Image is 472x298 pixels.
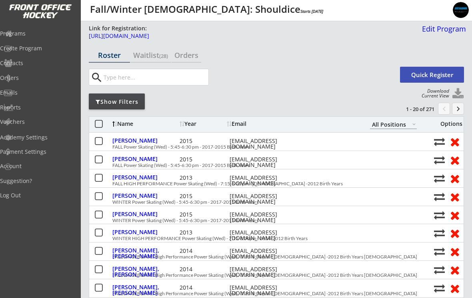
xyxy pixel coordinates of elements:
[180,157,228,162] div: 2015
[393,105,434,113] div: 1 - 20 of 271
[112,248,178,259] div: [PERSON_NAME], [PERSON_NAME]
[227,121,294,127] div: Email
[180,285,228,290] div: 2014
[180,266,228,272] div: 2014
[112,175,178,180] div: [PERSON_NAME]
[112,145,430,149] div: FALL Power Skating (Wed) - 5:45-6:30 pm - 2017-2015 Birth Years
[180,121,225,127] div: Year
[112,121,178,127] div: Name
[180,248,228,254] div: 2014
[89,33,417,39] div: [URL][DOMAIN_NAME]
[435,121,462,127] div: Options
[452,103,464,115] button: keyboard_arrow_right
[112,156,178,162] div: [PERSON_NAME]
[230,138,302,149] div: [EMAIL_ADDRESS][DOMAIN_NAME]
[447,282,462,294] button: Remove from roster (no refund)
[112,181,430,186] div: FALL HIGH PERFORMANCE Power Skating (Wed) - 7:15-8:00 pm - [DEMOGRAPHIC_DATA] -2012 Birth Years
[180,175,228,181] div: 2013
[447,209,462,221] button: Remove from roster (no refund)
[90,71,103,84] button: search
[434,264,445,275] button: Move player
[112,229,178,235] div: [PERSON_NAME]
[230,285,302,296] div: [EMAIL_ADDRESS][DOMAIN_NAME]
[180,193,228,199] div: 2015
[434,136,445,147] button: Move player
[102,69,208,85] input: Type here...
[447,227,462,239] button: Remove from roster (no refund)
[230,175,302,186] div: [EMAIL_ADDRESS][DOMAIN_NAME]
[89,98,145,106] div: Show Filters
[89,52,130,59] div: Roster
[112,138,178,143] div: [PERSON_NAME]
[112,200,430,205] div: WINTER Power Skating (Wed) - 5:45-6:30 pm - 2017-2015 Birth Years
[172,52,201,59] div: Orders
[112,193,178,199] div: [PERSON_NAME]
[447,191,462,203] button: Remove from roster (no refund)
[438,103,450,115] button: chevron_left
[418,89,449,98] div: Download Current View
[447,264,462,276] button: Remove from roster (no refund)
[112,218,430,223] div: WINTER Power Skating (Wed) - 5:45-6:30 pm - 2017-2015 Birth Years
[452,88,464,100] button: Click to download full roster. Your browser settings may try to block it, check your security set...
[180,230,228,235] div: 2013
[89,24,148,32] div: Link for Registration:
[447,154,462,166] button: Remove from roster (no refund)
[419,25,466,32] div: Edit Program
[230,230,302,241] div: [EMAIL_ADDRESS][DOMAIN_NAME]
[230,266,302,278] div: [EMAIL_ADDRESS][DOMAIN_NAME]
[447,135,462,148] button: Remove from roster (no refund)
[180,212,228,217] div: 2015
[400,67,464,83] button: Quick Register
[159,52,168,60] font: (28)
[112,236,430,241] div: WINTER HIGH PERFORMANCE Power Skating (Wed) - 7:15-8:00pm - 2014-2012 Birth Years
[434,283,445,294] button: Move player
[230,193,302,205] div: [EMAIL_ADDRESS][DOMAIN_NAME]
[447,172,462,185] button: Remove from roster (no refund)
[434,246,445,257] button: Move player
[89,33,417,43] a: [URL][DOMAIN_NAME]
[180,138,228,144] div: 2015
[419,25,466,39] a: Edit Program
[230,157,302,168] div: [EMAIL_ADDRESS][DOMAIN_NAME]
[434,155,445,165] button: Move player
[112,163,430,168] div: FALL Power Skating (Wed) - 5:45-6:30 pm - 2017-2015 Birth Years
[130,52,172,59] div: Waitlist
[434,191,445,202] button: Move player
[434,173,445,184] button: Move player
[230,248,302,259] div: [EMAIL_ADDRESS][DOMAIN_NAME]
[447,245,462,258] button: Remove from roster (no refund)
[112,266,178,277] div: [PERSON_NAME], [PERSON_NAME]
[300,8,323,14] em: Starts [DATE]
[434,210,445,221] button: Move player
[230,212,302,223] div: [EMAIL_ADDRESS][DOMAIN_NAME]
[434,228,445,238] button: Move player
[112,211,178,217] div: [PERSON_NAME]
[112,284,178,296] div: [PERSON_NAME], [PERSON_NAME]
